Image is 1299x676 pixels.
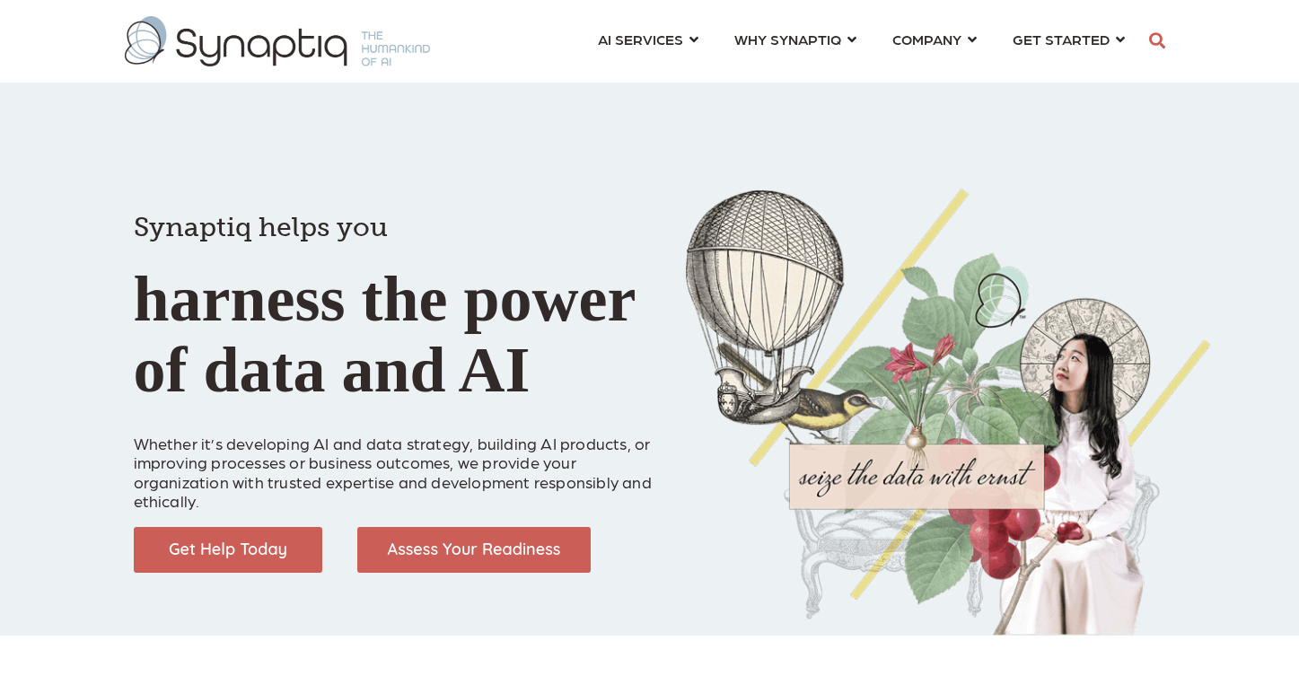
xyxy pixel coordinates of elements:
[734,22,856,56] a: WHY SYNAPTIQ
[1013,27,1110,51] span: GET STARTED
[357,527,591,573] img: Assess Your Readiness
[134,180,659,406] h1: harness the power of data and AI
[134,527,322,573] img: Get Help Today
[1013,22,1125,56] a: GET STARTED
[892,27,961,51] span: COMPANY
[580,9,1143,74] nav: menu
[686,189,1211,636] img: Collage of girl, balloon, bird, and butterfly, with seize the data with ernst text
[134,211,388,243] span: Synaptiq helps you
[125,16,430,66] img: synaptiq logo-1
[598,27,683,51] span: AI SERVICES
[598,22,698,56] a: AI SERVICES
[734,27,841,51] span: WHY SYNAPTIQ
[892,22,977,56] a: COMPANY
[134,414,659,511] p: Whether it’s developing AI and data strategy, building AI products, or improving processes or bus...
